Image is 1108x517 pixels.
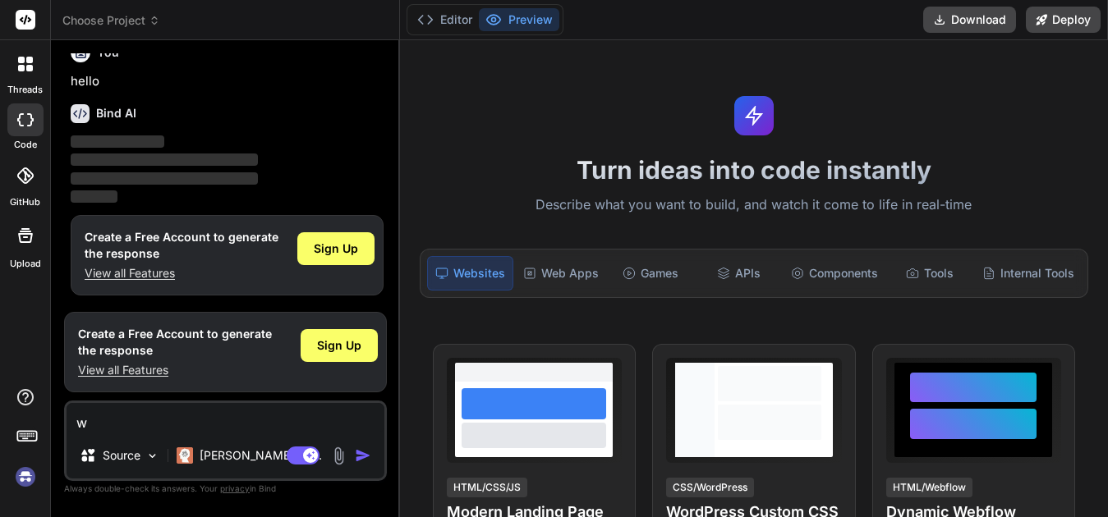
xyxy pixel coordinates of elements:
div: Tools [888,256,972,291]
h1: Create a Free Account to generate the response [85,229,278,262]
p: View all Features [85,265,278,281]
img: attachment [329,446,348,465]
div: APIs [697,256,781,291]
button: Download [923,7,1016,33]
div: HTML/CSS/JS [447,478,527,497]
div: Games [609,256,693,291]
img: Pick Models [145,449,159,463]
button: Editor [411,8,479,31]
span: Sign Up [314,240,358,257]
p: Source [103,447,140,464]
p: [PERSON_NAME] 4 S.. [200,447,322,464]
div: HTML/Webflow [886,478,972,497]
h6: Bind AI [96,105,136,121]
span: Sign Up [317,337,361,354]
img: icon [355,447,371,464]
span: ‌ [71,153,258,166]
button: Preview [479,8,559,31]
span: ‌ [71,190,117,203]
span: Choose Project [62,12,160,29]
div: Websites [427,256,513,291]
h1: Turn ideas into code instantly [410,155,1098,185]
label: code [14,138,37,152]
img: signin [11,463,39,491]
button: Deploy [1026,7,1101,33]
span: ‌ [71,135,164,148]
label: threads [7,83,43,97]
p: Describe what you want to build, and watch it come to life in real-time [410,194,1098,216]
label: GitHub [10,195,40,209]
div: CSS/WordPress [666,478,754,497]
p: Always double-check its answers. Your in Bind [64,481,387,496]
label: Upload [10,257,41,271]
span: privacy [220,483,250,493]
h1: Create a Free Account to generate the response [78,326,272,359]
img: Claude 4 Sonnet [177,447,193,464]
div: Internal Tools [976,256,1081,291]
div: Web Apps [517,256,605,291]
p: View all Features [78,362,272,378]
span: ‌ [71,172,258,185]
p: hello [71,72,384,91]
div: Components [784,256,885,291]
